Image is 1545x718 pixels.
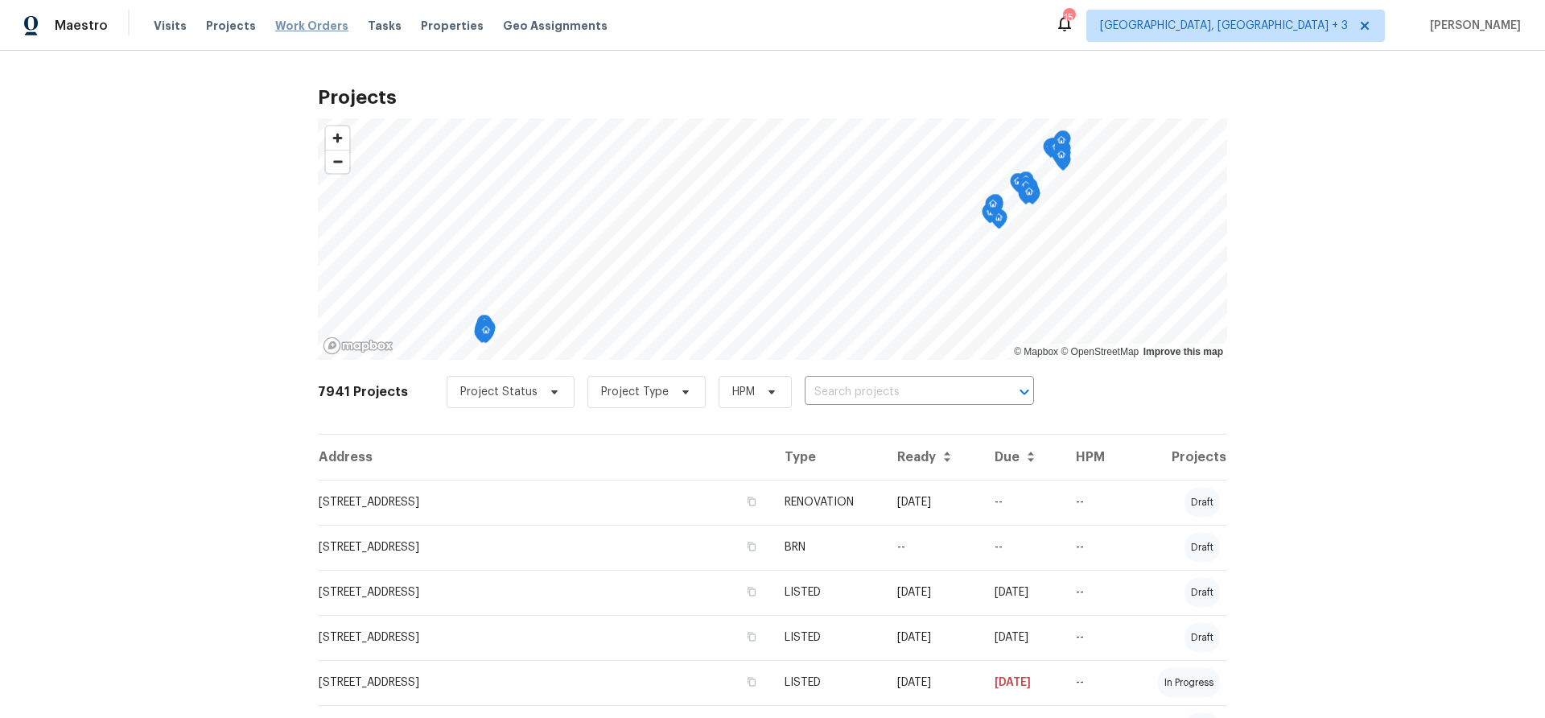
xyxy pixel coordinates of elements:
th: HPM [1063,435,1128,480]
td: [DATE] [884,615,982,660]
td: -- [982,525,1063,570]
span: Properties [421,18,484,34]
div: Map marker [1010,173,1026,198]
a: Mapbox homepage [323,336,393,355]
div: Map marker [1053,132,1069,157]
td: [DATE] [982,615,1063,660]
div: Map marker [982,204,998,229]
button: Zoom out [326,150,349,173]
div: Map marker [474,324,490,349]
div: Map marker [1047,138,1063,163]
div: Map marker [983,204,999,229]
td: LISTED [772,660,884,705]
td: -- [1063,660,1128,705]
span: Geo Assignments [503,18,608,34]
button: Copy Address [744,584,759,599]
div: Map marker [1045,138,1061,163]
td: -- [1063,570,1128,615]
a: OpenStreetMap [1061,346,1139,357]
h2: Projects [318,89,1227,105]
button: Copy Address [744,629,759,644]
td: [DATE] [982,660,1063,705]
td: [DATE] [884,570,982,615]
button: Copy Address [744,539,759,554]
div: Map marker [1018,177,1034,202]
span: Tasks [368,20,402,31]
span: Project Status [460,384,538,400]
a: Mapbox [1014,346,1058,357]
div: Map marker [480,320,496,345]
div: Map marker [476,315,492,340]
div: Map marker [1018,171,1034,196]
a: Improve this map [1143,346,1223,357]
button: Open [1013,381,1036,403]
td: [STREET_ADDRESS] [318,615,772,660]
td: [DATE] [982,570,1063,615]
td: [STREET_ADDRESS] [318,480,772,525]
div: Map marker [987,194,1003,219]
span: HPM [732,384,755,400]
span: [PERSON_NAME] [1423,18,1521,34]
button: Copy Address [744,494,759,509]
td: -- [1063,615,1128,660]
button: Zoom in [326,126,349,150]
span: [GEOGRAPHIC_DATA], [GEOGRAPHIC_DATA] + 3 [1100,18,1348,34]
td: [STREET_ADDRESS] [318,660,772,705]
td: -- [884,525,982,570]
div: Map marker [1049,138,1065,163]
th: Type [772,435,884,480]
div: Map marker [476,318,492,343]
td: -- [1063,480,1128,525]
span: Projects [206,18,256,34]
canvas: Map [318,118,1227,360]
div: Map marker [478,322,494,347]
div: Map marker [983,203,999,228]
span: Maestro [55,18,108,34]
td: [STREET_ADDRESS] [318,525,772,570]
div: Map marker [1021,184,1037,208]
h2: 7941 Projects [318,384,408,400]
div: draft [1184,623,1220,652]
div: Map marker [985,196,1001,221]
span: Work Orders [275,18,348,34]
div: Map marker [475,323,491,348]
div: Map marker [991,209,1007,234]
td: RENOVATION [772,480,884,525]
td: LISTED [772,570,884,615]
td: [DATE] [884,480,982,525]
th: Ready [884,435,982,480]
th: Projects [1128,435,1227,480]
div: 15 [1063,10,1074,26]
div: draft [1184,533,1220,562]
td: BRN [772,525,884,570]
div: Map marker [1053,146,1069,171]
td: [STREET_ADDRESS] [318,570,772,615]
td: LISTED [772,615,884,660]
button: Copy Address [744,675,759,689]
td: -- [1063,525,1128,570]
span: Zoom out [326,151,349,173]
span: Project Type [601,384,669,400]
div: Map marker [475,320,491,345]
th: Due [982,435,1063,480]
div: in progress [1158,668,1220,697]
div: draft [1184,578,1220,607]
th: Address [318,435,772,480]
td: -- [982,480,1063,525]
div: draft [1184,488,1220,517]
td: [DATE] [884,660,982,705]
input: Search projects [805,380,989,405]
div: Map marker [1055,130,1071,155]
div: Map marker [1043,138,1059,163]
span: Visits [154,18,187,34]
